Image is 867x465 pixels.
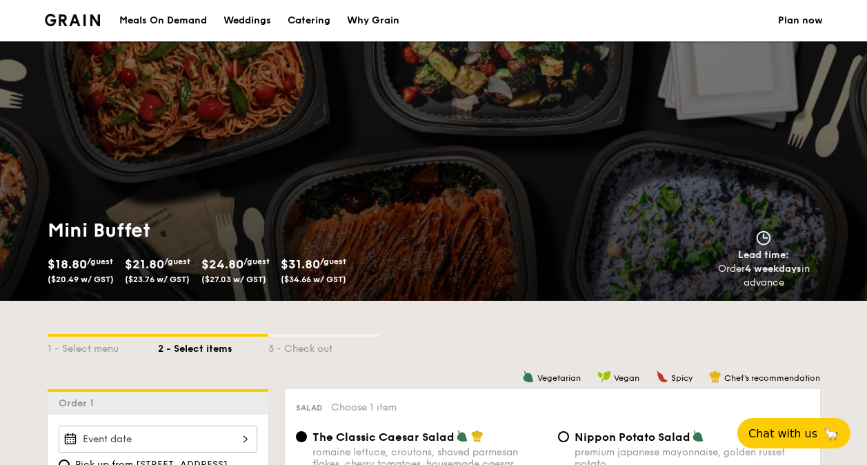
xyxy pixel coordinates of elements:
[201,275,266,284] span: ($27.03 w/ GST)
[692,430,704,442] img: icon-vegetarian.fe4039eb.svg
[158,337,268,356] div: 2 - Select items
[522,370,535,383] img: icon-vegetarian.fe4039eb.svg
[737,418,850,448] button: Chat with us🦙
[331,402,397,413] span: Choose 1 item
[537,373,581,383] span: Vegetarian
[320,257,346,266] span: /guest
[45,14,101,26] a: Logotype
[48,218,428,243] h1: Mini Buffet
[59,426,257,453] input: Event date
[724,373,820,383] span: Chef's recommendation
[87,257,113,266] span: /guest
[281,275,346,284] span: ($34.66 w/ GST)
[48,275,114,284] span: ($20.49 w/ GST)
[614,373,639,383] span: Vegan
[745,263,801,275] strong: 4 weekdays
[268,337,379,356] div: 3 - Check out
[671,373,692,383] span: Spicy
[45,14,101,26] img: Grain
[125,257,164,272] span: $21.80
[709,370,721,383] img: icon-chef-hat.a58ddaea.svg
[243,257,270,266] span: /guest
[201,257,243,272] span: $24.80
[471,430,484,442] img: icon-chef-hat.a58ddaea.svg
[823,426,839,442] span: 🦙
[575,431,690,444] span: Nippon Potato Salad
[48,257,87,272] span: $18.80
[597,370,611,383] img: icon-vegan.f8ff3823.svg
[656,370,668,383] img: icon-spicy.37a8142b.svg
[48,337,158,356] div: 1 - Select menu
[59,397,99,409] span: Order 1
[738,249,789,261] span: Lead time:
[125,275,190,284] span: ($23.76 w/ GST)
[296,431,307,442] input: The Classic Caesar Saladromaine lettuce, croutons, shaved parmesan flakes, cherry tomatoes, house...
[281,257,320,272] span: $31.80
[748,427,817,440] span: Chat with us
[312,431,455,444] span: The Classic Caesar Salad
[456,430,468,442] img: icon-vegetarian.fe4039eb.svg
[558,431,569,442] input: Nippon Potato Saladpremium japanese mayonnaise, golden russet potato
[296,403,323,413] span: Salad
[164,257,190,266] span: /guest
[702,262,826,290] div: Order in advance
[753,230,774,246] img: icon-clock.2db775ea.svg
